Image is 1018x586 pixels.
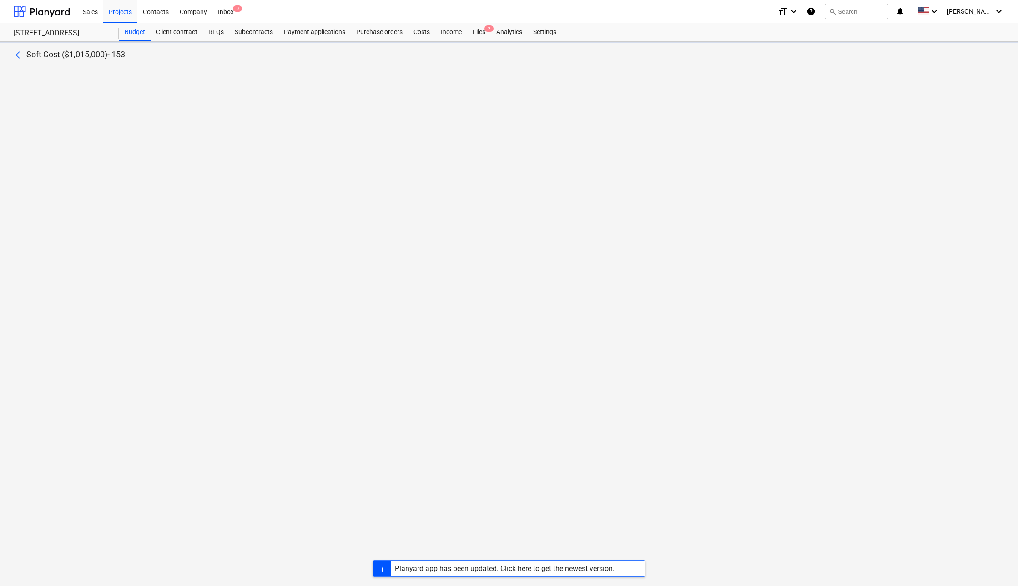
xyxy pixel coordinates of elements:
[947,8,993,15] span: [PERSON_NAME]
[788,6,799,17] i: keyboard_arrow_down
[233,5,242,12] span: 9
[435,23,467,41] a: Income
[14,50,25,60] span: arrow_back
[484,25,494,32] span: 2
[929,6,940,17] i: keyboard_arrow_down
[229,23,278,41] a: Subcontracts
[467,23,491,41] div: Files
[203,23,229,41] a: RFQs
[119,23,151,41] a: Budget
[14,29,108,38] div: [STREET_ADDRESS]
[395,564,615,573] div: Planyard app has been updated. Click here to get the newest version.
[528,23,562,41] a: Settings
[467,23,491,41] a: Files2
[973,542,1018,586] iframe: Chat Widget
[825,4,888,19] button: Search
[896,6,905,17] i: notifications
[829,8,836,15] span: search
[408,23,435,41] a: Costs
[993,6,1004,17] i: keyboard_arrow_down
[278,23,351,41] a: Payment applications
[151,23,203,41] a: Client contract
[26,50,125,59] span: Soft Cost ($1,015,000)- 153
[491,23,528,41] a: Analytics
[351,23,408,41] a: Purchase orders
[806,6,816,17] i: Knowledge base
[777,6,788,17] i: format_size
